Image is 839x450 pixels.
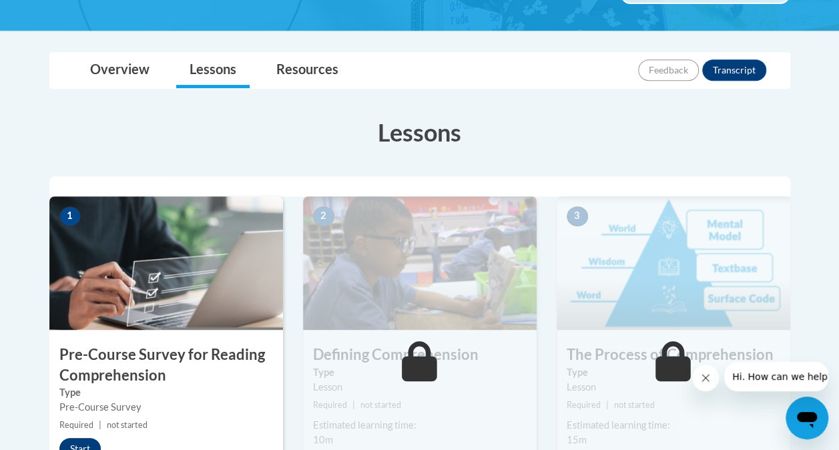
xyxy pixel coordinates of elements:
[313,380,527,395] div: Lesson
[99,420,101,430] span: |
[303,196,537,330] img: Course Image
[59,206,81,226] span: 1
[263,53,352,88] a: Resources
[567,365,780,380] label: Type
[8,9,108,20] span: Hi. How can we help?
[59,385,273,400] label: Type
[49,345,283,386] h3: Pre-Course Survey for Reading Comprehension
[786,397,828,439] iframe: Button to launch messaging window
[567,380,780,395] div: Lesson
[352,400,355,410] span: |
[702,59,766,81] button: Transcript
[313,418,527,433] div: Estimated learning time:
[606,400,609,410] span: |
[313,206,334,226] span: 2
[638,59,699,81] button: Feedback
[49,196,283,330] img: Course Image
[49,116,790,149] h3: Lessons
[313,365,527,380] label: Type
[724,362,828,391] iframe: Message from company
[614,400,655,410] span: not started
[313,400,347,410] span: Required
[557,196,790,330] img: Course Image
[107,420,148,430] span: not started
[313,434,333,445] span: 10m
[567,434,587,445] span: 15m
[567,400,601,410] span: Required
[567,418,780,433] div: Estimated learning time:
[59,400,273,415] div: Pre-Course Survey
[77,53,163,88] a: Overview
[692,365,719,391] iframe: Close message
[59,420,93,430] span: Required
[303,345,537,365] h3: Defining Comprehension
[360,400,401,410] span: not started
[557,345,790,365] h3: The Process of Comprehension
[567,206,588,226] span: 3
[176,53,250,88] a: Lessons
